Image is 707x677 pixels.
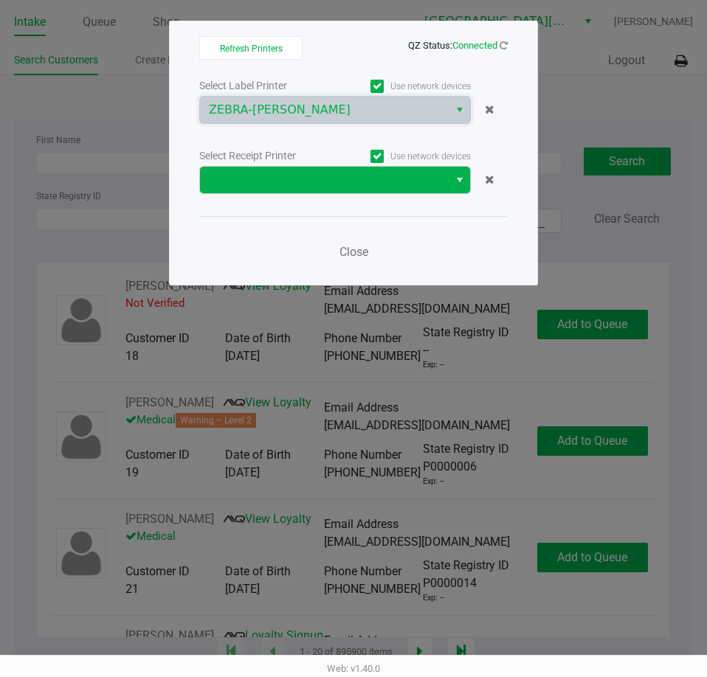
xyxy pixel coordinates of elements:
span: ZEBRA-[PERSON_NAME] [209,101,440,119]
span: Connected [452,40,497,51]
button: Select [449,167,470,193]
div: Select Receipt Printer [199,148,335,164]
span: Refresh Printers [220,44,283,54]
label: Use network devices [335,80,471,93]
label: Use network devices [335,150,471,163]
button: Select [449,97,470,123]
div: Select Label Printer [199,78,335,94]
span: Web: v1.40.0 [327,663,380,674]
span: QZ Status: [408,40,508,51]
span: Close [339,245,368,259]
button: Close [331,237,376,267]
button: Refresh Printers [199,36,303,60]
